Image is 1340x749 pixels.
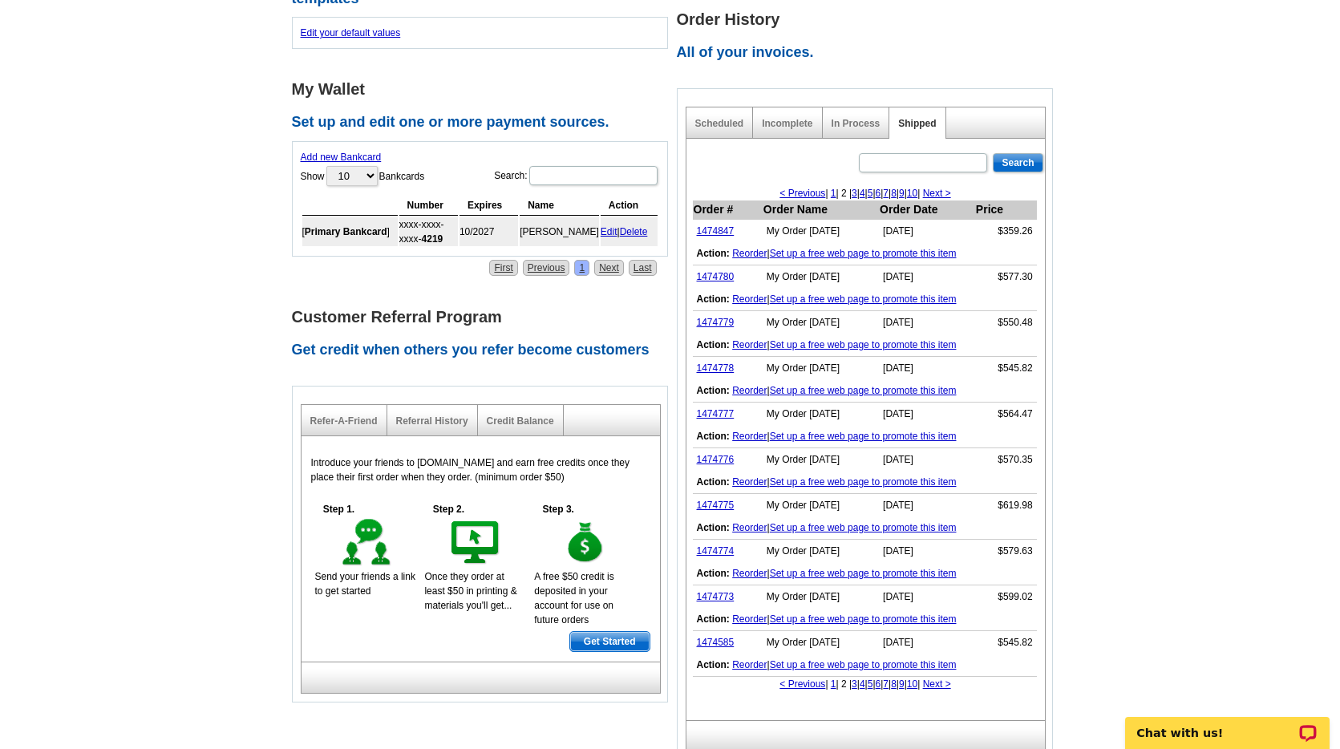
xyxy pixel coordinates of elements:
td: xxxx-xxxx-xxxx- [399,217,458,246]
td: $564.47 [975,403,1037,426]
td: My Order [DATE] [763,585,879,609]
a: First [489,260,517,276]
td: | [693,471,1037,494]
b: Action: [697,476,730,488]
th: Name [520,196,599,216]
a: Reorder [732,613,767,625]
a: 1474776 [697,454,735,465]
a: Edit your default values [301,27,401,38]
td: | [693,379,1037,403]
a: 1474778 [697,362,735,374]
th: Order Name [763,200,879,220]
td: $545.82 [975,357,1037,380]
a: 1 [574,260,589,276]
td: My Order [DATE] [763,311,879,334]
a: Reorder [732,659,767,670]
a: Next [594,260,624,276]
td: | [693,288,1037,311]
p: Introduce your friends to [DOMAIN_NAME] and earn free credits once they place their first order w... [311,455,650,484]
th: Order # [693,200,763,220]
a: 3 [852,188,857,199]
td: [DATE] [879,494,975,517]
a: Reorder [732,294,767,305]
td: [DATE] [879,448,975,472]
td: $570.35 [975,448,1037,472]
b: Action: [697,385,730,396]
a: Next > [923,678,951,690]
b: Action: [697,431,730,442]
a: Scheduled [695,118,744,129]
a: < Previous [779,678,825,690]
td: $619.98 [975,494,1037,517]
select: ShowBankcards [326,166,378,186]
td: | [693,654,1037,677]
a: Set up a free web page to promote this item [770,613,957,625]
a: 7 [883,188,889,199]
td: $550.48 [975,311,1037,334]
a: In Process [832,118,881,129]
td: My Order [DATE] [763,403,879,426]
strong: 4219 [422,233,443,245]
td: $599.02 [975,585,1037,609]
span: A free $50 credit is deposited in your account for use on future orders [534,571,613,626]
td: [DATE] [879,265,975,289]
a: Set up a free web page to promote this item [770,522,957,533]
b: Action: [697,248,730,259]
td: My Order [DATE] [763,265,879,289]
a: 1474775 [697,500,735,511]
a: Get Started [569,631,650,652]
td: My Order [DATE] [763,220,879,243]
a: 6 [876,678,881,690]
b: Primary Bankcard [305,226,387,237]
a: 9 [899,678,905,690]
a: Refer-A-Friend [310,415,378,427]
a: 9 [899,188,905,199]
label: Show Bankcards [301,164,425,188]
b: Action: [697,294,730,305]
span: Get Started [570,632,650,651]
label: Search: [494,164,658,187]
td: [DATE] [879,631,975,654]
a: Reorder [732,431,767,442]
img: step-3.gif [558,516,613,569]
td: | [693,516,1037,540]
a: 1 [831,678,836,690]
span: Once they order at least $50 in printing & materials you'll get... [424,571,516,611]
td: | [693,242,1037,265]
a: 3 [852,678,857,690]
a: 1474773 [697,591,735,602]
td: [DATE] [879,220,975,243]
td: 10/2027 [459,217,518,246]
td: | [693,334,1037,357]
a: 5 [868,188,873,199]
a: 1 [831,188,836,199]
a: Set up a free web page to promote this item [770,294,957,305]
a: 4 [860,188,865,199]
a: 1474847 [697,225,735,237]
a: 8 [891,188,897,199]
a: Next > [923,188,951,199]
a: Set up a free web page to promote this item [770,659,957,670]
a: 6 [876,188,881,199]
a: Reorder [732,248,767,259]
td: My Order [DATE] [763,357,879,380]
div: | | 2 | | | | | | | | | [686,677,1045,691]
a: Add new Bankcard [301,152,382,163]
a: Set up a free web page to promote this item [770,248,957,259]
td: | [693,562,1037,585]
td: My Order [DATE] [763,494,879,517]
a: 1474777 [697,408,735,419]
th: Number [399,196,458,216]
input: Search [993,153,1042,172]
a: Incomplete [762,118,812,129]
h2: Set up and edit one or more payment sources. [292,114,677,132]
td: [DATE] [879,357,975,380]
h1: Order History [677,11,1062,28]
h5: Step 2. [424,502,472,516]
a: Delete [620,226,648,237]
a: 4 [860,678,865,690]
a: Credit Balance [487,415,554,427]
a: 7 [883,678,889,690]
